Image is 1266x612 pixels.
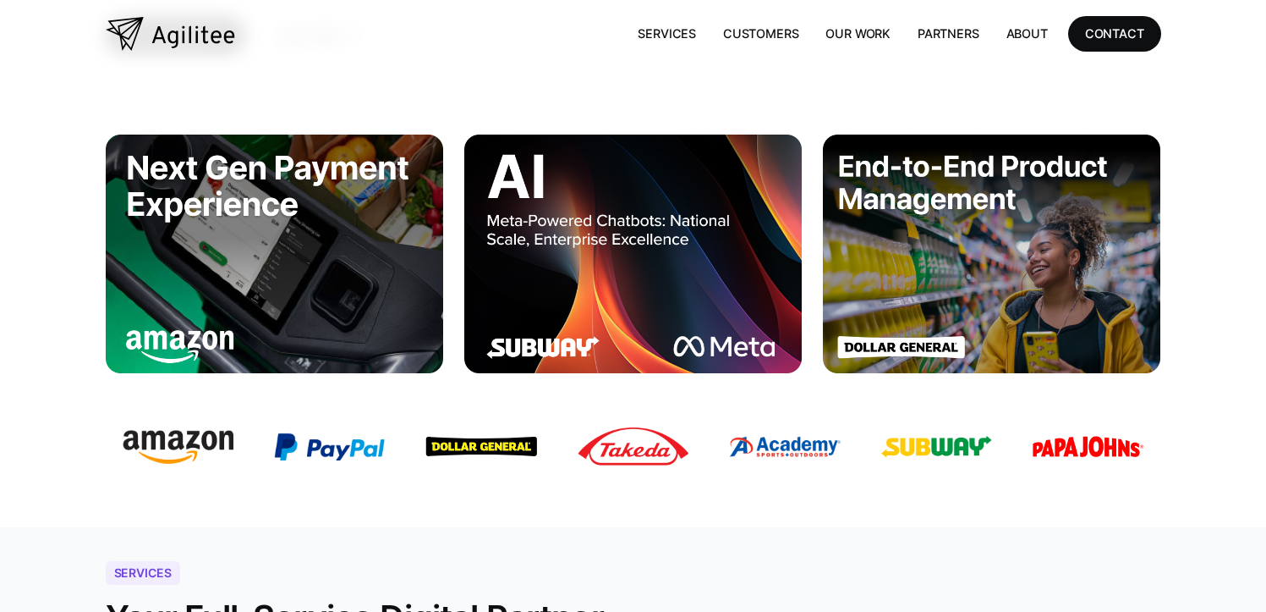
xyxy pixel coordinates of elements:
a: Services [624,16,710,51]
a: CONTACT [1068,16,1161,51]
a: Customers [710,16,812,51]
div: CONTACT [1085,23,1144,44]
a: Partners [904,16,993,51]
div: Services [106,561,180,585]
a: About [993,16,1061,51]
a: Our Work [812,16,904,51]
a: home [106,17,235,51]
